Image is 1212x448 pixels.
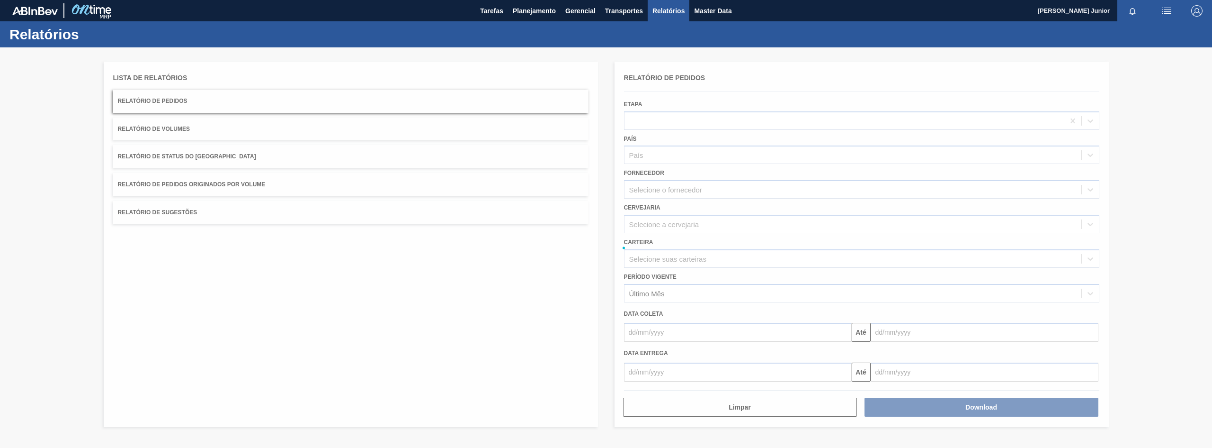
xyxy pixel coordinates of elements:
[1161,5,1172,17] img: userActions
[694,5,731,17] span: Master Data
[1191,5,1203,17] img: Logout
[652,5,685,17] span: Relatórios
[1117,4,1148,18] button: Notificações
[12,7,58,15] img: TNhmsLtSVTkK8tSr43FrP2fwEKptu5GPRR3wAAAABJRU5ErkJggg==
[513,5,556,17] span: Planejamento
[480,5,503,17] span: Tarefas
[605,5,643,17] span: Transportes
[565,5,596,17] span: Gerencial
[9,29,178,40] h1: Relatórios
